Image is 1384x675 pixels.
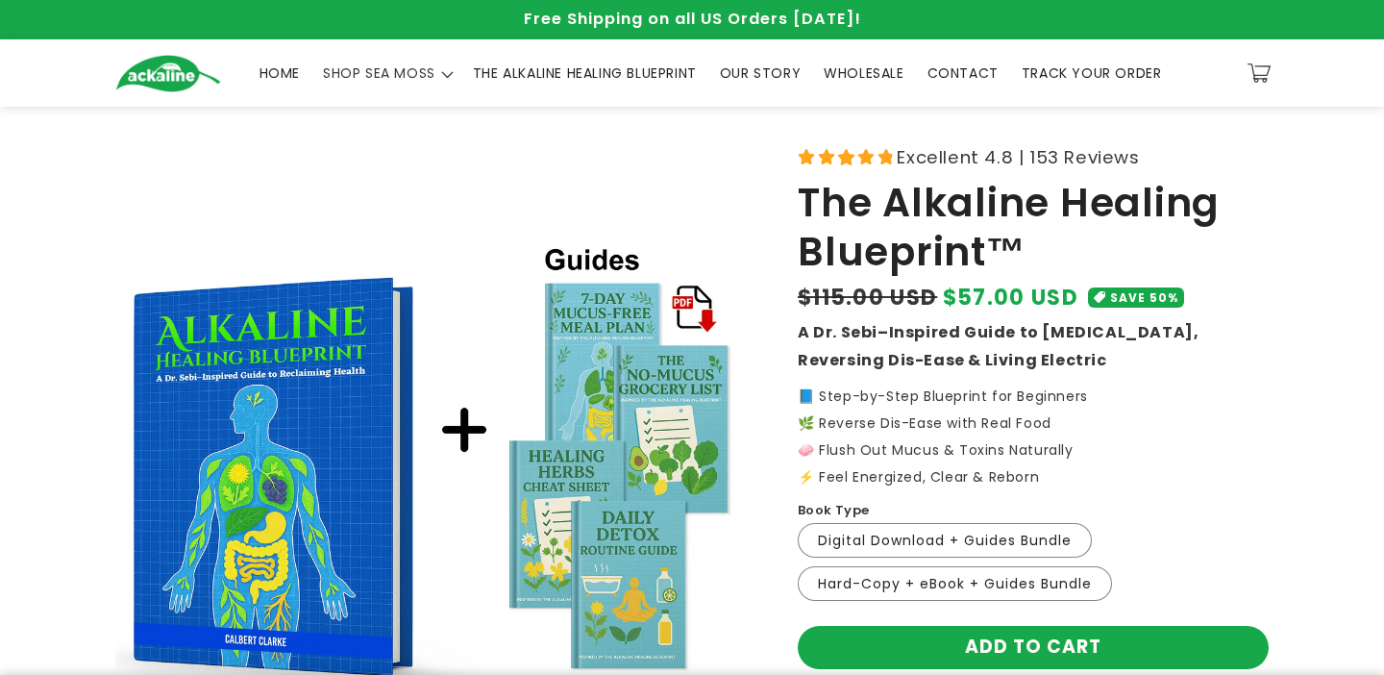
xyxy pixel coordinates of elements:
span: Excellent 4.8 | 153 Reviews [897,141,1139,173]
summary: SHOP SEA MOSS [311,53,461,93]
span: Free Shipping on all US Orders [DATE]! [524,8,861,30]
a: CONTACT [916,53,1010,93]
label: Digital Download + Guides Bundle [798,523,1092,558]
span: CONTACT [927,64,999,82]
span: WHOLESALE [824,64,903,82]
a: HOME [248,53,311,93]
p: 📘 Step-by-Step Blueprint for Beginners 🌿 Reverse Dis-Ease with Real Food 🧼 Flush Out Mucus & Toxi... [798,389,1269,484]
label: Hard-Copy + eBook + Guides Bundle [798,566,1112,601]
span: THE ALKALINE HEALING BLUEPRINT [473,64,697,82]
span: SAVE 50% [1110,287,1178,308]
img: Ackaline [115,55,221,92]
a: WHOLESALE [812,53,915,93]
a: TRACK YOUR ORDER [1010,53,1174,93]
span: HOME [259,64,300,82]
label: Book Type [798,501,870,520]
span: TRACK YOUR ORDER [1022,64,1162,82]
h1: The Alkaline Healing Blueprint™ [798,179,1269,276]
span: SHOP SEA MOSS [323,64,435,82]
a: OUR STORY [708,53,812,93]
button: Add to cart [798,626,1269,669]
a: THE ALKALINE HEALING BLUEPRINT [461,53,708,93]
s: $115.00 USD [798,282,937,313]
span: OUR STORY [720,64,801,82]
strong: A Dr. Sebi–Inspired Guide to [MEDICAL_DATA], Reversing Dis-Ease & Living Electric [798,321,1199,371]
span: $57.00 USD [943,282,1078,313]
